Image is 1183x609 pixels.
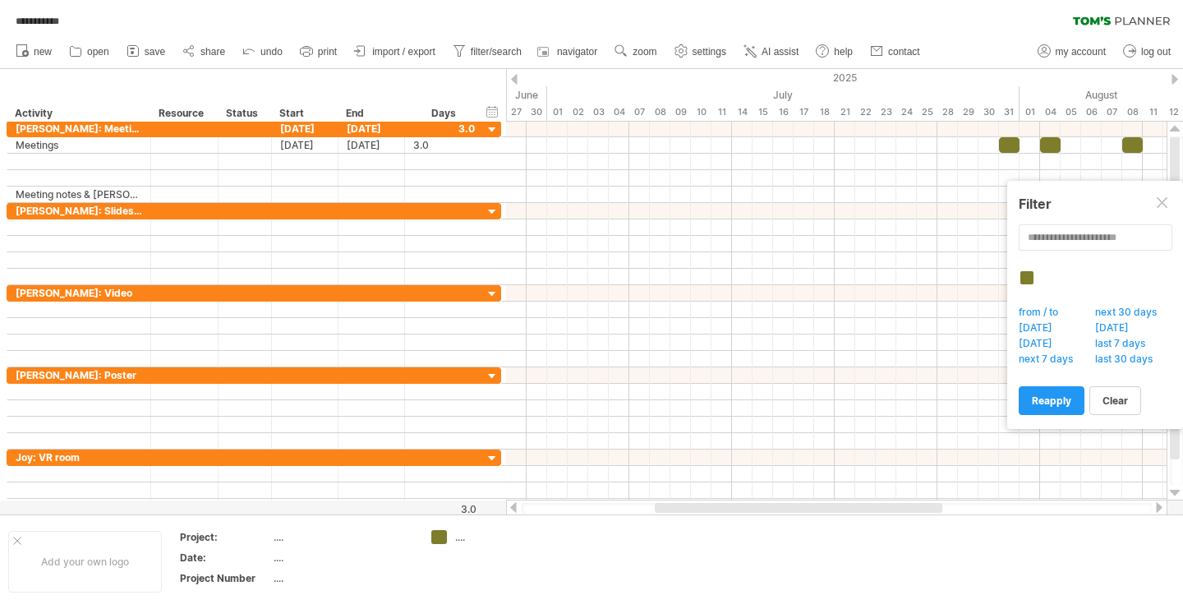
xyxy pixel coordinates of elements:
div: Friday, 8 August 2025 [1122,104,1143,121]
div: Wednesday, 30 July 2025 [978,104,999,121]
span: next 7 days [1016,353,1084,369]
div: Friday, 4 July 2025 [609,104,629,121]
span: my account [1056,46,1106,58]
div: Tuesday, 29 July 2025 [958,104,978,121]
div: .... [274,551,412,565]
a: import / export [350,41,440,62]
div: Add your own logo [8,531,162,593]
span: next 30 days [1093,306,1168,322]
a: my account [1033,41,1111,62]
a: undo [238,41,288,62]
span: undo [260,46,283,58]
span: share [200,46,225,58]
div: Wednesday, 2 July 2025 [568,104,588,121]
div: [PERSON_NAME]: Video [16,285,142,301]
span: [DATE] [1093,321,1140,338]
div: [PERSON_NAME]: Poster [16,367,142,383]
span: reapply [1032,394,1071,407]
a: navigator [535,41,602,62]
div: Thursday, 3 July 2025 [588,104,609,121]
div: Friday, 18 July 2025 [814,104,835,121]
div: [PERSON_NAME]: Slides PPT [16,203,142,219]
div: Wednesday, 16 July 2025 [773,104,794,121]
div: Thursday, 31 July 2025 [999,104,1020,121]
div: Friday, 27 June 2025 [506,104,527,121]
div: [DATE] [272,121,338,136]
div: Tuesday, 1 July 2025 [547,104,568,121]
div: Thursday, 7 August 2025 [1102,104,1122,121]
div: 3.0 [406,503,476,515]
div: Joy: VR room [16,450,142,465]
div: Monday, 14 July 2025 [732,104,753,121]
div: Thursday, 17 July 2025 [794,104,814,121]
div: Resource [159,105,209,122]
div: Thursday, 10 July 2025 [691,104,711,121]
div: Tuesday, 15 July 2025 [753,104,773,121]
div: End [346,105,395,122]
span: [DATE] [1016,337,1064,353]
div: [DATE] [338,137,405,153]
a: reapply [1019,386,1084,415]
div: Date: [180,551,270,565]
div: Days [404,105,482,122]
div: [DATE] [338,121,405,136]
div: Activity [15,105,141,122]
span: navigator [557,46,597,58]
a: zoom [610,41,661,62]
div: .... [274,571,412,585]
a: share [178,41,230,62]
div: [DATE] [272,137,338,153]
a: open [65,41,114,62]
div: Friday, 1 August 2025 [1020,104,1040,121]
a: settings [670,41,731,62]
span: new [34,46,52,58]
div: Friday, 25 July 2025 [917,104,937,121]
span: print [318,46,337,58]
div: Friday, 11 July 2025 [711,104,732,121]
div: Tuesday, 5 August 2025 [1061,104,1081,121]
div: Meetings [16,137,142,153]
div: Status [226,105,262,122]
div: Wednesday, 6 August 2025 [1081,104,1102,121]
div: Wednesday, 9 July 2025 [670,104,691,121]
span: contact [888,46,920,58]
span: last 7 days [1093,337,1157,353]
div: Thursday, 24 July 2025 [896,104,917,121]
a: contact [866,41,925,62]
div: Monday, 21 July 2025 [835,104,855,121]
a: filter/search [449,41,527,62]
a: log out [1119,41,1176,62]
div: Monday, 7 July 2025 [629,104,650,121]
a: new [12,41,57,62]
div: Monday, 28 July 2025 [937,104,958,121]
div: Wednesday, 23 July 2025 [876,104,896,121]
div: Tuesday, 22 July 2025 [855,104,876,121]
div: Meeting notes & [PERSON_NAME] chart [16,187,142,202]
div: Monday, 11 August 2025 [1143,104,1163,121]
a: help [812,41,858,62]
span: help [834,46,853,58]
div: .... [455,530,545,544]
div: Monday, 30 June 2025 [527,104,547,121]
span: clear [1102,394,1128,407]
span: last 30 days [1093,353,1164,369]
div: 3.0 [413,137,475,153]
span: from / to [1016,306,1070,322]
span: zoom [633,46,656,58]
div: Monday, 4 August 2025 [1040,104,1061,121]
span: log out [1141,46,1171,58]
span: save [145,46,165,58]
span: [DATE] [1016,321,1064,338]
span: filter/search [471,46,522,58]
span: open [87,46,109,58]
div: Project: [180,530,270,544]
span: import / export [372,46,435,58]
div: Project Number [180,571,270,585]
a: clear [1089,386,1141,415]
div: .... [274,530,412,544]
a: print [296,41,342,62]
a: AI assist [739,41,803,62]
span: AI assist [762,46,799,58]
span: settings [693,46,726,58]
div: Tuesday, 8 July 2025 [650,104,670,121]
